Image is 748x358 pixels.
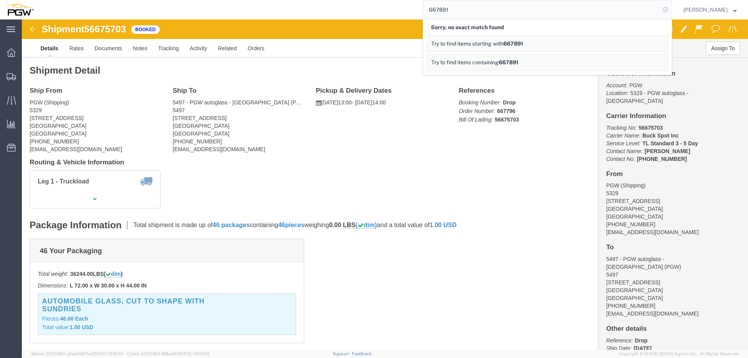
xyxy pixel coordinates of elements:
span: Server: 2025.18.0-a0edd1917ac [31,351,123,356]
span: [DATE] 10:10:00 [93,351,123,356]
span: Try to find items starting with [431,41,503,47]
iframe: FS Legacy Container [22,19,748,350]
a: Support [333,351,352,356]
div: Sorry, no exact match found [427,19,668,35]
span: [DATE] 10:06:13 [179,351,209,356]
span: 667891 [499,59,519,65]
button: [PERSON_NAME] [683,5,737,14]
span: Try to find items containing [431,59,499,65]
span: Phillip Thornton [683,5,728,14]
a: Feedback [352,351,372,356]
span: 667891 [503,41,523,47]
input: Search for shipment number, reference number [423,0,660,19]
span: Copyright © [DATE]-[DATE] Agistix Inc., All Rights Reserved [619,351,739,357]
img: logo [5,4,34,16]
span: Client: 2025.18.0-198a450 [127,351,209,356]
